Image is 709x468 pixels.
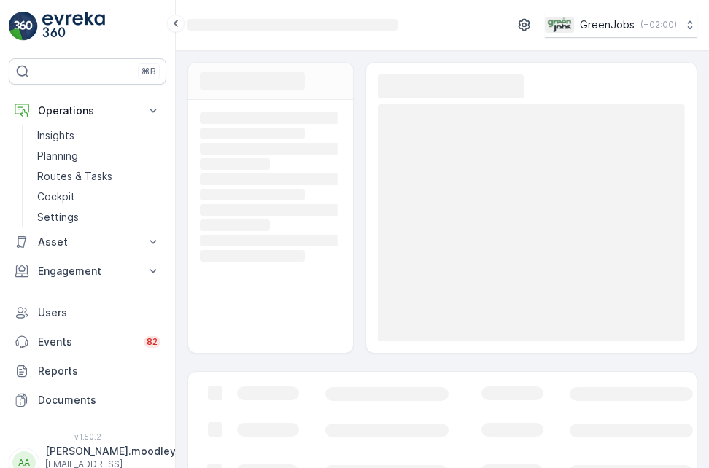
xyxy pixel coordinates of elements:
p: ⌘B [142,66,156,77]
p: Planning [37,149,78,163]
button: Engagement [9,257,166,286]
img: logo_light-DOdMpM7g.png [42,12,105,41]
a: Reports [9,356,166,386]
button: Operations [9,96,166,125]
p: GreenJobs [580,17,635,32]
p: Settings [37,210,79,225]
a: Events82 [9,327,166,356]
a: Planning [31,146,166,166]
p: Asset [38,235,137,249]
p: Operations [38,104,137,118]
p: Insights [37,128,74,143]
p: [PERSON_NAME].moodley [45,444,176,459]
a: Settings [31,207,166,227]
p: ( +02:00 ) [640,19,677,31]
span: v 1.50.2 [9,432,166,441]
button: Asset [9,227,166,257]
button: GreenJobs(+02:00) [545,12,697,38]
img: Green_Jobs_Logo.png [545,17,574,33]
a: Routes & Tasks [31,166,166,187]
a: Insights [31,125,166,146]
p: Cockpit [37,190,75,204]
p: 82 [147,336,158,348]
p: Routes & Tasks [37,169,112,184]
p: Documents [38,393,160,407]
a: Users [9,298,166,327]
p: Reports [38,364,160,378]
p: Engagement [38,264,137,278]
p: Events [38,335,135,349]
a: Documents [9,386,166,415]
img: logo [9,12,38,41]
p: Users [38,305,160,320]
a: Cockpit [31,187,166,207]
